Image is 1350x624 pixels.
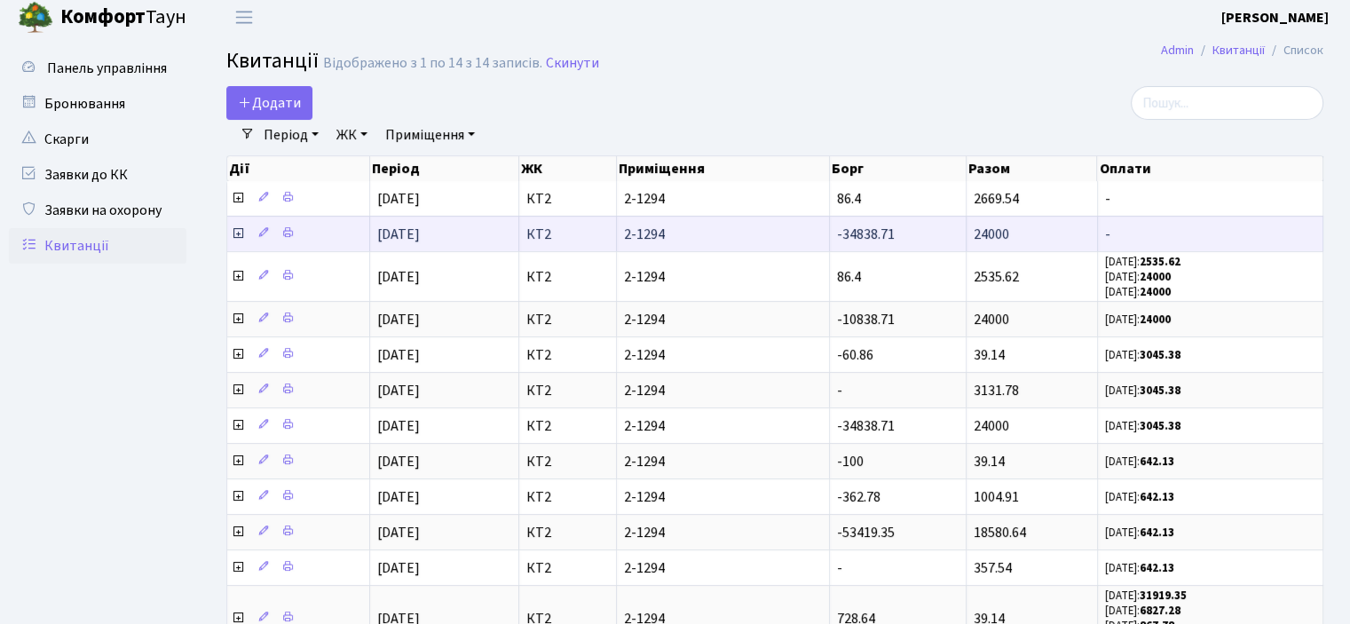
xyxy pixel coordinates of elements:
b: 642.13 [1140,525,1174,541]
input: Пошук... [1131,86,1323,120]
span: -100 [837,452,864,471]
small: [DATE]: [1105,347,1180,363]
small: [DATE]: [1105,312,1171,328]
span: -362.78 [837,487,880,507]
span: [DATE] [377,189,420,209]
a: Заявки до КК [9,157,186,193]
span: 24000 [974,416,1009,436]
th: ЖК [519,156,617,181]
span: [DATE] [377,345,420,365]
small: [DATE]: [1105,489,1174,505]
span: КТ2 [526,270,609,284]
th: Разом [967,156,1097,181]
small: [DATE]: [1105,254,1180,270]
li: Список [1265,41,1323,60]
small: [DATE]: [1105,525,1174,541]
small: [DATE]: [1105,603,1180,619]
b: 24000 [1140,312,1171,328]
b: 642.13 [1140,489,1174,505]
span: КТ2 [526,419,609,433]
b: 31919.35 [1140,588,1187,604]
b: 3045.38 [1140,418,1180,434]
b: 3045.38 [1140,347,1180,363]
a: Бронювання [9,86,186,122]
span: 18580.64 [974,523,1026,542]
span: 1004.91 [974,487,1019,507]
span: Додати [238,93,301,113]
span: -34838.71 [837,416,895,436]
a: Скарги [9,122,186,157]
span: 39.14 [974,345,1005,365]
b: 24000 [1140,269,1171,285]
span: КТ2 [526,561,609,575]
span: - [837,558,842,578]
small: [DATE]: [1105,284,1171,300]
small: [DATE]: [1105,454,1174,470]
b: 24000 [1140,284,1171,300]
nav: breadcrumb [1134,32,1350,69]
span: 86.4 [837,189,861,209]
span: КТ2 [526,490,609,504]
a: Admin [1161,41,1194,59]
span: 24000 [974,310,1009,329]
span: [DATE] [377,487,420,507]
a: Заявки на охорону [9,193,186,228]
small: [DATE]: [1105,560,1174,576]
span: [DATE] [377,452,420,471]
span: 2-1294 [624,561,822,575]
th: Приміщення [617,156,830,181]
span: -53419.35 [837,523,895,542]
b: 6827.28 [1140,603,1180,619]
span: КТ2 [526,227,609,241]
span: - [1105,192,1315,206]
span: 3131.78 [974,381,1019,400]
a: Скинути [546,55,599,72]
span: КТ2 [526,192,609,206]
span: КТ2 [526,348,609,362]
span: 2535.62 [974,267,1019,287]
span: 357.54 [974,558,1012,578]
span: [DATE] [377,416,420,436]
span: Таун [60,3,186,33]
th: Дії [227,156,370,181]
th: Період [370,156,519,181]
b: [PERSON_NAME] [1221,8,1329,28]
small: [DATE]: [1105,383,1180,399]
span: 2-1294 [624,490,822,504]
a: Квитанції [1212,41,1265,59]
a: Додати [226,86,312,120]
span: Панель управління [47,59,167,78]
b: 3045.38 [1140,383,1180,399]
b: Комфорт [60,3,146,31]
span: 2-1294 [624,454,822,469]
span: Квитанції [226,45,319,76]
th: Борг [830,156,967,181]
span: 2-1294 [624,348,822,362]
span: 39.14 [974,452,1005,471]
a: Панель управління [9,51,186,86]
small: [DATE]: [1105,588,1187,604]
span: КТ2 [526,383,609,398]
span: [DATE] [377,267,420,287]
span: КТ2 [526,312,609,327]
b: 2535.62 [1140,254,1180,270]
b: 642.13 [1140,454,1174,470]
span: 2669.54 [974,189,1019,209]
span: 2-1294 [624,525,822,540]
span: [DATE] [377,225,420,244]
span: 2-1294 [624,192,822,206]
button: Переключити навігацію [222,3,266,32]
span: [DATE] [377,381,420,400]
span: 2-1294 [624,312,822,327]
span: 2-1294 [624,419,822,433]
span: 86.4 [837,267,861,287]
span: КТ2 [526,525,609,540]
span: - [1105,227,1315,241]
small: [DATE]: [1105,269,1171,285]
a: Приміщення [378,120,482,150]
span: - [837,381,842,400]
span: 2-1294 [624,270,822,284]
span: -10838.71 [837,310,895,329]
span: [DATE] [377,523,420,542]
small: [DATE]: [1105,418,1180,434]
